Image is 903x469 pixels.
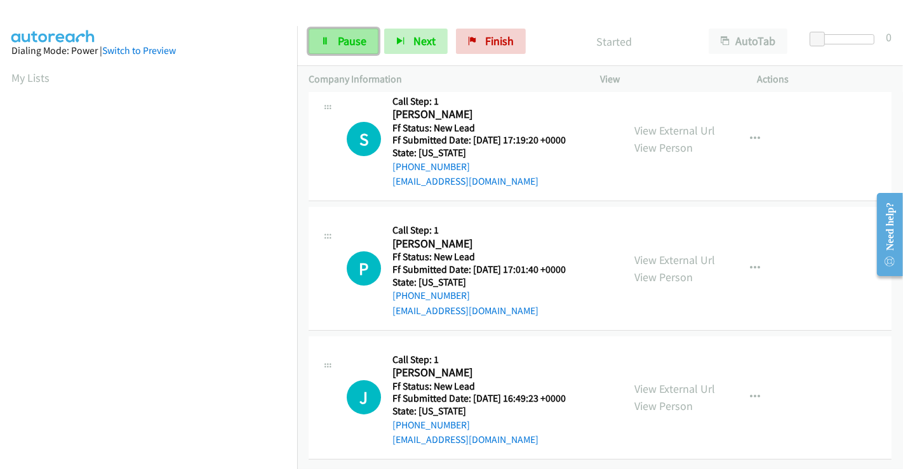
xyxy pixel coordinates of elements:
p: View [600,72,735,87]
div: The call is yet to be attempted [347,251,381,286]
h2: [PERSON_NAME] [392,237,582,251]
iframe: Resource Center [867,184,903,285]
h1: J [347,380,381,414]
a: [PHONE_NUMBER] [392,161,470,173]
h1: P [347,251,381,286]
h5: State: [US_STATE] [392,147,582,159]
p: Company Information [309,72,577,87]
h1: S [347,122,381,156]
h5: Call Step: 1 [392,353,582,366]
div: Delay between calls (in seconds) [816,34,874,44]
div: The call is yet to be attempted [347,122,381,156]
a: View External Url [634,123,715,138]
a: [EMAIL_ADDRESS][DOMAIN_NAME] [392,433,538,446]
span: Next [413,34,436,48]
a: [PHONE_NUMBER] [392,419,470,431]
button: AutoTab [709,29,787,54]
a: View External Url [634,381,715,396]
a: View Person [634,140,693,155]
a: View External Url [634,253,715,267]
h5: Ff Submitted Date: [DATE] 16:49:23 +0000 [392,392,582,405]
h5: State: [US_STATE] [392,405,582,418]
div: 0 [886,29,892,46]
a: [EMAIL_ADDRESS][DOMAIN_NAME] [392,305,538,317]
a: [PHONE_NUMBER] [392,289,470,301]
h5: State: [US_STATE] [392,276,582,289]
p: Actions [758,72,892,87]
p: Started [543,33,686,50]
a: Finish [456,29,526,54]
a: [EMAIL_ADDRESS][DOMAIN_NAME] [392,175,538,187]
a: View Person [634,399,693,413]
a: Pause [309,29,378,54]
div: Dialing Mode: Power | [11,43,286,58]
h5: Call Step: 1 [392,224,582,237]
h5: Ff Status: New Lead [392,122,582,135]
div: The call is yet to be attempted [347,380,381,414]
a: View Person [634,270,693,284]
a: My Lists [11,70,50,85]
h2: [PERSON_NAME] [392,107,582,122]
span: Finish [485,34,514,48]
h5: Ff Submitted Date: [DATE] 17:01:40 +0000 [392,263,582,276]
h5: Ff Status: New Lead [392,380,582,393]
h2: [PERSON_NAME] [392,366,582,380]
a: Switch to Preview [102,44,176,56]
span: Pause [338,34,366,48]
h5: Ff Status: New Lead [392,251,582,263]
h5: Ff Submitted Date: [DATE] 17:19:20 +0000 [392,134,582,147]
button: Next [384,29,448,54]
h5: Call Step: 1 [392,95,582,108]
